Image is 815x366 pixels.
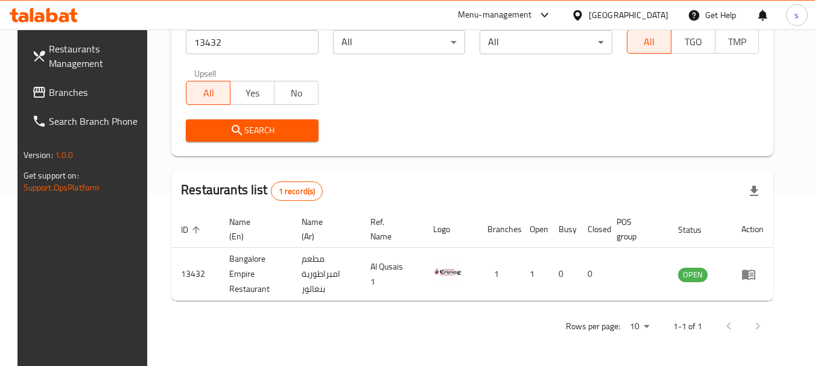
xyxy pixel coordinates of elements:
[49,42,144,71] span: Restaurants Management
[480,30,612,54] div: All
[361,248,423,301] td: Al Qusais 1
[566,319,620,334] p: Rows per page:
[549,211,578,248] th: Busy
[186,119,319,142] button: Search
[230,81,274,105] button: Yes
[220,248,292,301] td: Bangalore Empire Restaurant
[191,84,226,102] span: All
[478,248,520,301] td: 1
[549,248,578,301] td: 0
[302,215,346,244] span: Name (Ar)
[186,30,319,54] input: Search for restaurant name or ID..
[715,30,760,54] button: TMP
[22,107,154,136] a: Search Branch Phone
[671,30,715,54] button: TGO
[632,33,667,51] span: All
[49,114,144,128] span: Search Branch Phone
[24,180,100,195] a: Support.OpsPlatform
[171,211,773,301] table: enhanced table
[274,81,319,105] button: No
[181,181,323,201] h2: Restaurants list
[741,267,764,282] div: Menu
[186,81,230,105] button: All
[271,186,323,197] span: 1 record(s)
[24,147,53,163] span: Version:
[458,8,532,22] div: Menu-management
[520,211,549,248] th: Open
[625,318,654,336] div: Rows per page:
[423,211,478,248] th: Logo
[740,177,769,206] div: Export file
[478,211,520,248] th: Branches
[589,8,668,22] div: [GEOGRAPHIC_DATA]
[578,211,607,248] th: Closed
[678,268,708,282] span: OPEN
[22,78,154,107] a: Branches
[229,215,277,244] span: Name (En)
[194,69,217,77] label: Upsell
[673,319,702,334] p: 1-1 of 1
[171,248,220,301] td: 13432
[578,248,607,301] td: 0
[279,84,314,102] span: No
[271,181,323,201] div: Total records count
[720,33,755,51] span: TMP
[678,222,717,237] span: Status
[732,211,773,248] th: Action
[433,257,463,287] img: Bangalore Empire Restaurant
[55,147,74,163] span: 1.0.0
[794,8,799,22] span: s
[195,123,309,138] span: Search
[235,84,270,102] span: Yes
[22,34,154,78] a: Restaurants Management
[333,30,466,54] div: All
[24,168,79,183] span: Get support on:
[49,85,144,99] span: Branches
[520,248,549,301] td: 1
[292,248,361,301] td: مطعم امبراطورية بنغالور
[627,30,671,54] button: All
[617,215,654,244] span: POS group
[370,215,409,244] span: Ref. Name
[676,33,711,51] span: TGO
[181,222,204,237] span: ID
